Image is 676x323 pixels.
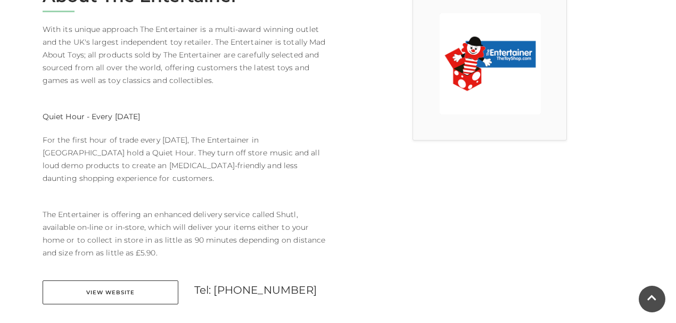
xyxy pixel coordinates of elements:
[43,280,178,304] a: View Website
[43,112,140,121] strong: Quiet Hour - Every [DATE]
[194,284,317,296] a: Tel: [PHONE_NUMBER]
[43,23,330,100] p: With its unique approach The Entertainer is a multi-award winning outlet and the UK's largest ind...
[43,208,330,259] p: The Entertainer is offering an enhanced delivery service called Shutl, available on-line or in-st...
[43,134,330,197] p: For the first hour of trade every [DATE], The Entertainer in [GEOGRAPHIC_DATA] hold a Quiet Hour....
